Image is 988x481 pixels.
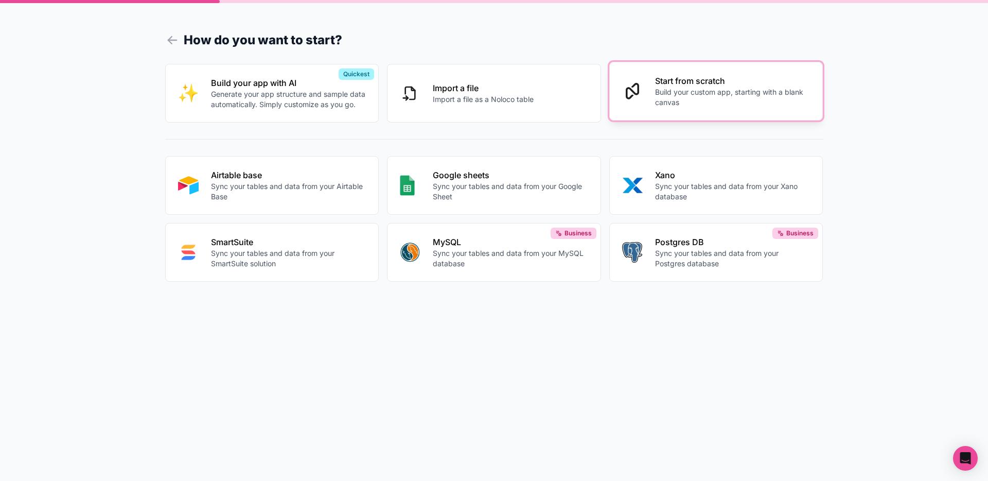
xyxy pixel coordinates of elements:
button: POSTGRESPostgres DBSync your tables and data from your Postgres databaseBusiness [609,223,823,282]
p: Sync your tables and data from your Airtable Base [211,181,366,202]
img: AIRTABLE [178,175,199,196]
p: Sync your tables and data from your Google Sheet [433,181,588,202]
p: Sync your tables and data from your Postgres database [655,248,810,269]
img: SMART_SUITE [178,242,199,263]
img: XANO [622,175,643,196]
img: GOOGLE_SHEETS [400,175,415,196]
p: SmartSuite [211,236,366,248]
p: Postgres DB [655,236,810,248]
button: AIRTABLEAirtable baseSync your tables and data from your Airtable Base [165,156,379,215]
button: Import a fileImport a file as a Noloco table [387,64,601,123]
img: POSTGRES [622,242,642,263]
span: Business [786,229,814,237]
p: Google sheets [433,169,588,181]
div: Quickest [339,68,374,80]
p: Sync your tables and data from your Xano database [655,181,810,202]
p: Import a file as a Noloco table [433,94,534,105]
p: Start from scratch [655,75,810,87]
button: GOOGLE_SHEETSGoogle sheetsSync your tables and data from your Google Sheet [387,156,601,215]
p: Sync your tables and data from your SmartSuite solution [211,248,366,269]
img: INTERNAL_WITH_AI [178,83,199,104]
h1: How do you want to start? [165,31,823,49]
p: Airtable base [211,169,366,181]
p: Import a file [433,82,534,94]
div: Open Intercom Messenger [953,446,978,471]
p: Build your app with AI [211,77,366,89]
img: MYSQL [400,242,420,263]
button: MYSQLMySQLSync your tables and data from your MySQL databaseBusiness [387,223,601,282]
button: XANOXanoSync your tables and data from your Xano database [609,156,823,215]
p: Build your custom app, starting with a blank canvas [655,87,810,108]
span: Business [564,229,592,237]
button: SMART_SUITESmartSuiteSync your tables and data from your SmartSuite solution [165,223,379,282]
p: MySQL [433,236,588,248]
p: Generate your app structure and sample data automatically. Simply customize as you go. [211,89,366,110]
button: Start from scratchBuild your custom app, starting with a blank canvas [609,62,823,121]
button: INTERNAL_WITH_AIBuild your app with AIGenerate your app structure and sample data automatically. ... [165,64,379,123]
p: Sync your tables and data from your MySQL database [433,248,588,269]
p: Xano [655,169,810,181]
